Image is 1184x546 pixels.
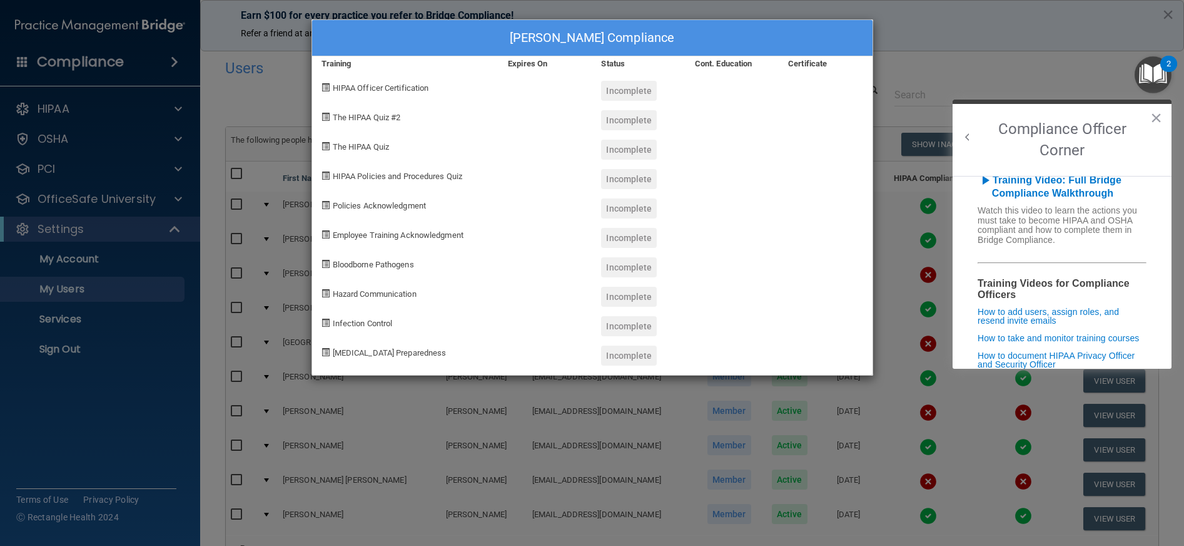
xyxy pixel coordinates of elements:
[333,83,429,93] span: HIPAA Officer Certification
[978,307,1134,326] a: How to add users, assign roles, and resend invite emails
[1135,56,1171,93] button: Open Resource Center, 2 new notifications
[601,198,657,219] div: Incomplete
[312,56,499,71] div: Training
[333,319,393,328] span: Infection Control
[978,278,1130,300] b: Training Videos for Compliance Officers
[1166,64,1171,80] div: 2
[333,142,389,152] span: The HIPAA Quiz
[978,173,993,188] i: play_arrow
[601,81,657,101] div: Incomplete
[333,260,414,269] span: Bloodborne Pathogens
[978,333,1139,343] a: How to take and monitor training courses
[333,201,426,210] span: Policies Acknowledgment
[953,100,1171,369] div: Resource Center
[333,348,447,358] span: [MEDICAL_DATA] Preparedness
[601,316,657,336] div: Incomplete
[779,56,872,71] div: Certificate
[601,346,657,366] div: Incomplete
[601,257,657,277] div: Incomplete
[686,56,779,71] div: Cont. Education
[333,113,401,122] span: The HIPAA Quiz #2
[601,169,657,189] div: Incomplete
[333,172,462,181] span: HIPAA Policies and Procedures Quiz
[601,287,657,307] div: Incomplete
[601,228,657,248] div: Incomplete
[601,110,657,130] div: Incomplete
[312,20,873,56] div: [PERSON_NAME] Compliance
[953,206,1171,248] h6: Watch this video to learn the actions you must take to become HIPAA and OSHA compliant and how to...
[498,56,592,71] div: Expires On
[333,289,417,299] span: Hazard Communication
[1150,108,1162,128] button: Close
[601,140,657,160] div: Incomplete
[333,230,463,240] span: Employee Training Acknowledgment
[978,351,1135,369] a: How to document HIPAA Privacy Officer and Security Officer
[978,175,1121,199] a: play_arrowTraining Video: Full Bridge Compliance Walkthrough
[953,104,1171,176] h2: Compliance Officer Corner
[961,131,974,143] button: Back to Resource Center Home
[592,56,685,71] div: Status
